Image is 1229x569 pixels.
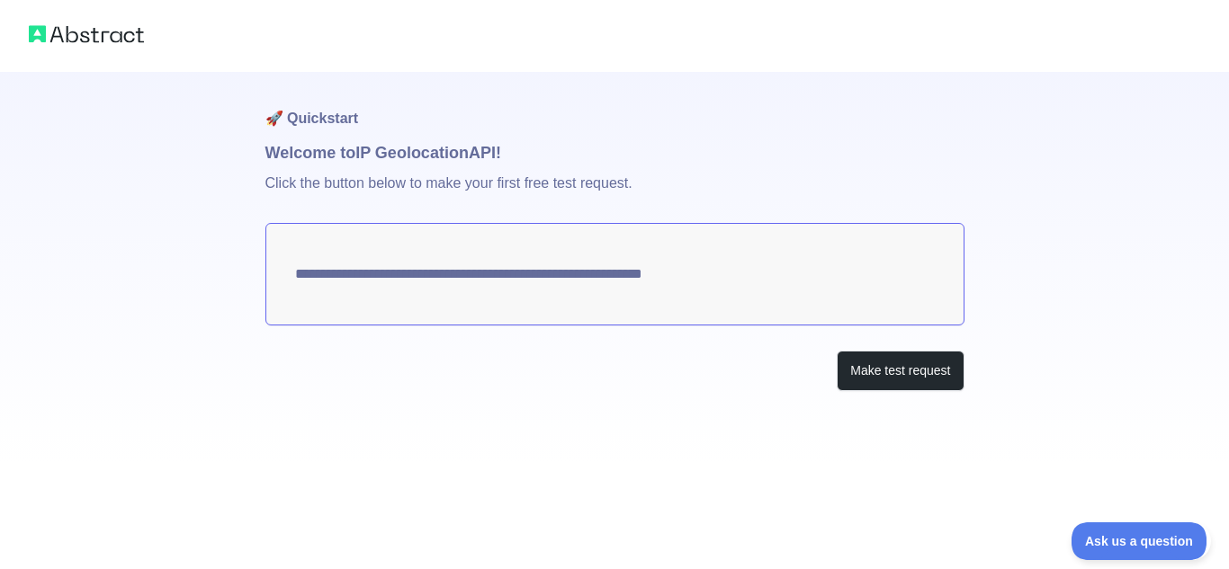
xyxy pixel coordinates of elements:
iframe: Toggle Customer Support [1072,522,1211,560]
img: Abstract logo [29,22,144,47]
p: Click the button below to make your first free test request. [265,165,964,223]
button: Make test request [837,351,964,391]
h1: 🚀 Quickstart [265,72,964,140]
h1: Welcome to IP Geolocation API! [265,140,964,165]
